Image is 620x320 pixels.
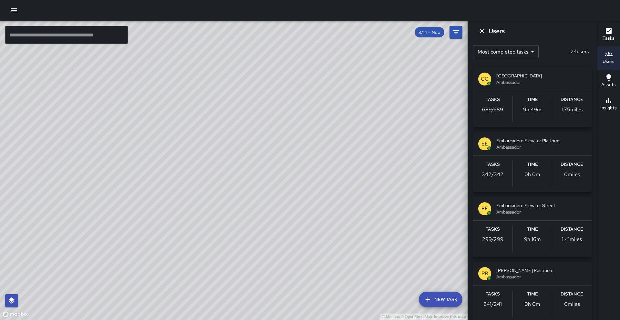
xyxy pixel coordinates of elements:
span: Ambassador [496,274,586,280]
span: [GEOGRAPHIC_DATA] [496,73,586,79]
button: Filters [449,26,462,39]
h6: Users [603,58,615,65]
button: CC[GEOGRAPHIC_DATA]AmbassadorTasks689/689Time9h 49mDistance1.75miles [473,67,592,127]
p: EE [481,140,488,148]
p: 24 users [568,48,592,55]
p: 0h 0m [524,171,540,178]
span: Ambassador [496,144,586,150]
p: 9h 16m [524,235,541,243]
button: Tasks [597,23,620,46]
button: EEEmbarcadero Elevator StreetAmbassadorTasks299/299Time9h 16mDistance1.41miles [473,197,592,257]
p: 342 / 342 [482,171,503,178]
h6: Time [527,226,538,233]
h6: Time [527,291,538,298]
p: CC [481,75,489,83]
span: Ambassador [496,209,586,215]
p: 0 miles [564,300,580,308]
button: New Task [419,292,462,307]
h6: Assets [601,81,616,88]
button: EEEmbarcadero Elevator PlatformAmbassadorTasks342/342Time0h 0mDistance0miles [473,132,592,192]
p: 689 / 689 [482,106,503,114]
p: 299 / 299 [482,235,503,243]
h6: Distance [561,291,583,298]
button: Users [597,46,620,70]
h6: Insights [600,105,617,112]
span: 8/14 — Now [415,30,444,35]
h6: Users [489,26,505,36]
h6: Distance [561,226,583,233]
span: Embarcadero Elevator Street [496,202,586,209]
span: Embarcadero Elevator Platform [496,137,586,144]
p: 0h 0m [524,300,540,308]
p: 0 miles [564,171,580,178]
h6: Tasks [486,96,500,103]
h6: Tasks [486,226,500,233]
p: EE [481,205,488,213]
span: Ambassador [496,79,586,85]
div: Most completed tasks [473,45,539,58]
h6: Tasks [486,291,500,298]
h6: Time [527,161,538,168]
p: 241 / 241 [483,300,502,308]
p: 1.41 miles [562,235,582,243]
p: 9h 49m [523,106,542,114]
h6: Tasks [486,161,500,168]
button: Dismiss [476,25,489,37]
h6: Time [527,96,538,103]
button: Assets [597,70,620,93]
span: [PERSON_NAME] Restroom [496,267,586,274]
p: PR [481,270,488,277]
h6: Tasks [603,35,615,42]
h6: Distance [561,161,583,168]
p: 1.75 miles [561,106,583,114]
h6: Distance [561,96,583,103]
button: Insights [597,93,620,116]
